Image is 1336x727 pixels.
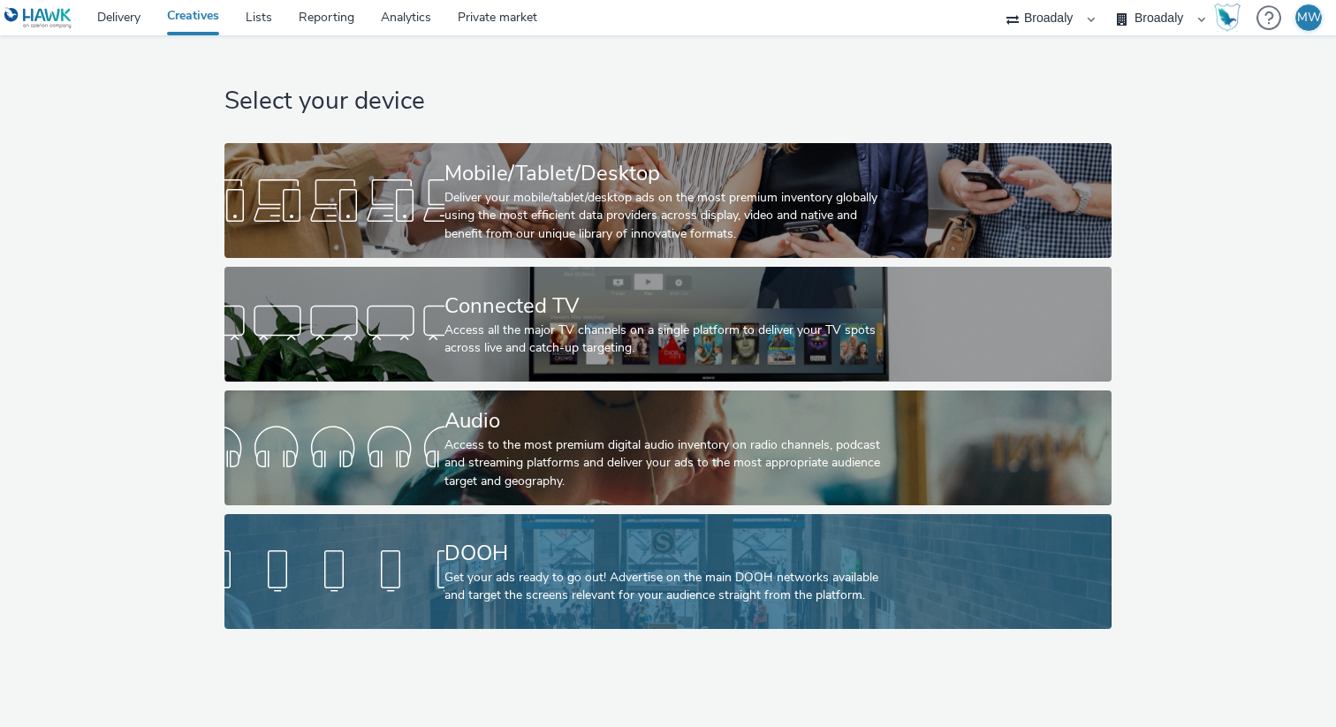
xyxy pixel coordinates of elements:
div: DOOH [444,538,884,569]
h1: Select your device [224,85,1111,118]
div: Deliver your mobile/tablet/desktop ads on the most premium inventory globally using the most effi... [444,189,884,243]
div: Mobile/Tablet/Desktop [444,158,884,189]
img: Hawk Academy [1214,4,1241,32]
div: Access all the major TV channels on a single platform to deliver your TV spots across live and ca... [444,322,884,358]
a: Connected TVAccess all the major TV channels on a single platform to deliver your TV spots across... [224,267,1111,382]
div: Audio [444,405,884,436]
a: AudioAccess to the most premium digital audio inventory on radio channels, podcast and streaming ... [224,390,1111,505]
a: DOOHGet your ads ready to go out! Advertise on the main DOOH networks available and target the sc... [224,514,1111,629]
a: Mobile/Tablet/DesktopDeliver your mobile/tablet/desktop ads on the most premium inventory globall... [224,143,1111,258]
img: undefined Logo [4,7,72,29]
div: Access to the most premium digital audio inventory on radio channels, podcast and streaming platf... [444,436,884,490]
a: Hawk Academy [1214,4,1248,32]
div: Connected TV [444,291,884,322]
div: MW [1297,4,1321,31]
div: Get your ads ready to go out! Advertise on the main DOOH networks available and target the screen... [444,569,884,605]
